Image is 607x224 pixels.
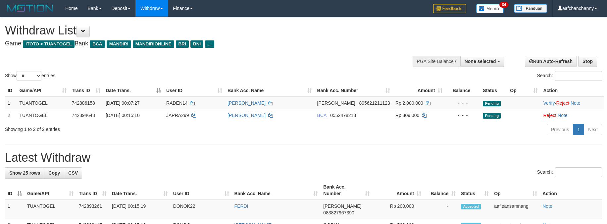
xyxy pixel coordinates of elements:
span: 34 [499,2,508,8]
span: [PERSON_NAME] [323,203,361,209]
input: Search: [555,167,602,177]
select: Showentries [17,71,41,81]
span: BRI [176,40,189,48]
a: FERDI [234,203,248,209]
span: BCA [90,40,105,48]
span: Pending [483,101,501,106]
a: Reject [543,113,556,118]
th: Game/API: activate to sort column ascending [25,181,76,200]
th: Op: activate to sort column ascending [507,84,540,97]
a: Note [571,100,581,106]
td: 742893261 [76,200,109,219]
td: · · [540,97,604,109]
span: RADEN14 [166,100,188,106]
span: [DATE] 00:15:10 [106,113,139,118]
td: Rp 200,000 [372,200,424,219]
span: [PERSON_NAME] [317,100,355,106]
span: Show 25 rows [9,170,40,176]
span: ITOTO > TUANTOGEL [23,40,75,48]
th: Bank Acc. Number: activate to sort column ascending [315,84,393,97]
a: CSV [64,167,82,179]
a: Stop [578,56,597,67]
h1: Withdraw List [5,24,398,37]
th: Bank Acc. Name: activate to sort column ascending [225,84,315,97]
th: Status [480,84,507,97]
th: Trans ID: activate to sort column ascending [76,181,109,200]
th: Game/API: activate to sort column ascending [17,84,69,97]
th: Amount: activate to sort column ascending [372,181,424,200]
label: Show entries [5,71,55,81]
td: - [424,200,458,219]
th: Status: activate to sort column ascending [458,181,491,200]
img: Feedback.jpg [433,4,466,13]
td: aafleansamnang [491,200,540,219]
th: Action [540,181,602,200]
span: Rp 2.000.000 [395,100,423,106]
th: Date Trans.: activate to sort column descending [103,84,164,97]
th: Action [540,84,604,97]
label: Search: [537,71,602,81]
span: Accepted [461,204,481,209]
span: Copy 895621211123 to clipboard [359,100,390,106]
a: [PERSON_NAME] [228,113,266,118]
th: Amount: activate to sort column ascending [393,84,445,97]
td: TUANTOGEL [25,200,76,219]
div: - - - [448,112,478,119]
td: TUANTOGEL [17,97,69,109]
span: MANDIRIONLINE [133,40,174,48]
div: Showing 1 to 2 of 2 entries [5,123,248,133]
span: BNI [190,40,203,48]
span: Copy [48,170,60,176]
td: · [540,109,604,121]
td: 1 [5,97,17,109]
span: Rp 309.000 [395,113,419,118]
a: Show 25 rows [5,167,44,179]
th: Trans ID: activate to sort column ascending [69,84,103,97]
a: Copy [44,167,64,179]
a: Note [558,113,568,118]
a: Note [542,203,552,209]
th: Balance: activate to sort column ascending [424,181,458,200]
span: 742894648 [72,113,95,118]
th: User ID: activate to sort column ascending [171,181,232,200]
button: None selected [460,56,504,67]
td: 2 [5,109,17,121]
td: TUANTOGEL [17,109,69,121]
div: - - - [448,100,478,106]
span: JAPRA299 [166,113,189,118]
td: [DATE] 00:15:19 [109,200,171,219]
span: MANDIRI [107,40,131,48]
span: 742886158 [72,100,95,106]
a: Reject [556,100,569,106]
span: Copy 083827967390 to clipboard [323,210,354,215]
th: Bank Acc. Name: activate to sort column ascending [232,181,321,200]
input: Search: [555,71,602,81]
img: panduan.png [514,4,547,13]
span: Copy 0552478213 to clipboard [330,113,356,118]
th: User ID: activate to sort column ascending [164,84,225,97]
h4: Game: Bank: [5,40,398,47]
label: Search: [537,167,602,177]
a: Previous [547,124,573,135]
a: Next [584,124,602,135]
div: PGA Site Balance / [413,56,460,67]
h1: Latest Withdraw [5,151,602,164]
a: 1 [573,124,584,135]
span: BCA [317,113,327,118]
th: ID: activate to sort column descending [5,181,25,200]
span: None selected [465,59,496,64]
img: MOTION_logo.png [5,3,55,13]
th: Bank Acc. Number: activate to sort column ascending [321,181,372,200]
td: DONOK22 [171,200,232,219]
th: Balance [445,84,481,97]
span: CSV [68,170,78,176]
a: Verify [543,100,555,106]
span: [DATE] 00:07:27 [106,100,139,106]
a: Run Auto-Refresh [525,56,577,67]
span: ... [205,40,214,48]
th: Date Trans.: activate to sort column ascending [109,181,171,200]
td: 1 [5,200,25,219]
th: ID [5,84,17,97]
a: [PERSON_NAME] [228,100,266,106]
img: Button%20Memo.svg [476,4,504,13]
